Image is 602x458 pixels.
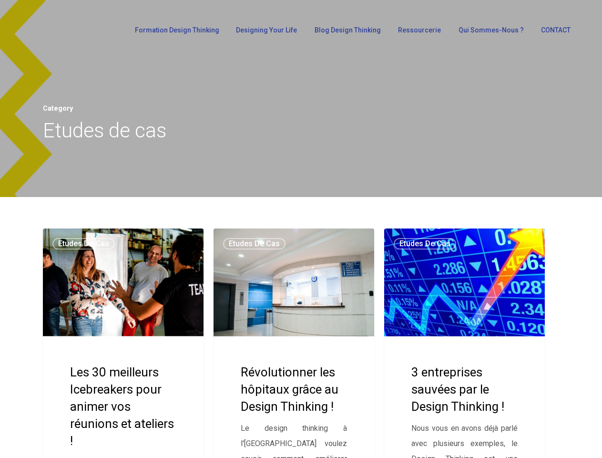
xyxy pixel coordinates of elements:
[393,27,444,40] a: Ressourcerie
[223,238,286,250] a: Etudes de cas
[52,238,115,250] a: Etudes de cas
[236,26,297,34] span: Designing Your Life
[130,27,222,40] a: Formation Design Thinking
[541,26,571,34] span: CONTACT
[315,26,381,34] span: Blog Design Thinking
[135,26,219,34] span: Formation Design Thinking
[43,104,73,113] span: Category
[536,27,574,40] a: CONTACT
[310,27,384,40] a: Blog Design Thinking
[454,27,527,40] a: Qui sommes-nous ?
[43,116,559,145] h1: Etudes de cas
[459,26,524,34] span: Qui sommes-nous ?
[398,26,441,34] span: Ressourcerie
[231,27,300,40] a: Designing Your Life
[394,238,456,250] a: Etudes de cas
